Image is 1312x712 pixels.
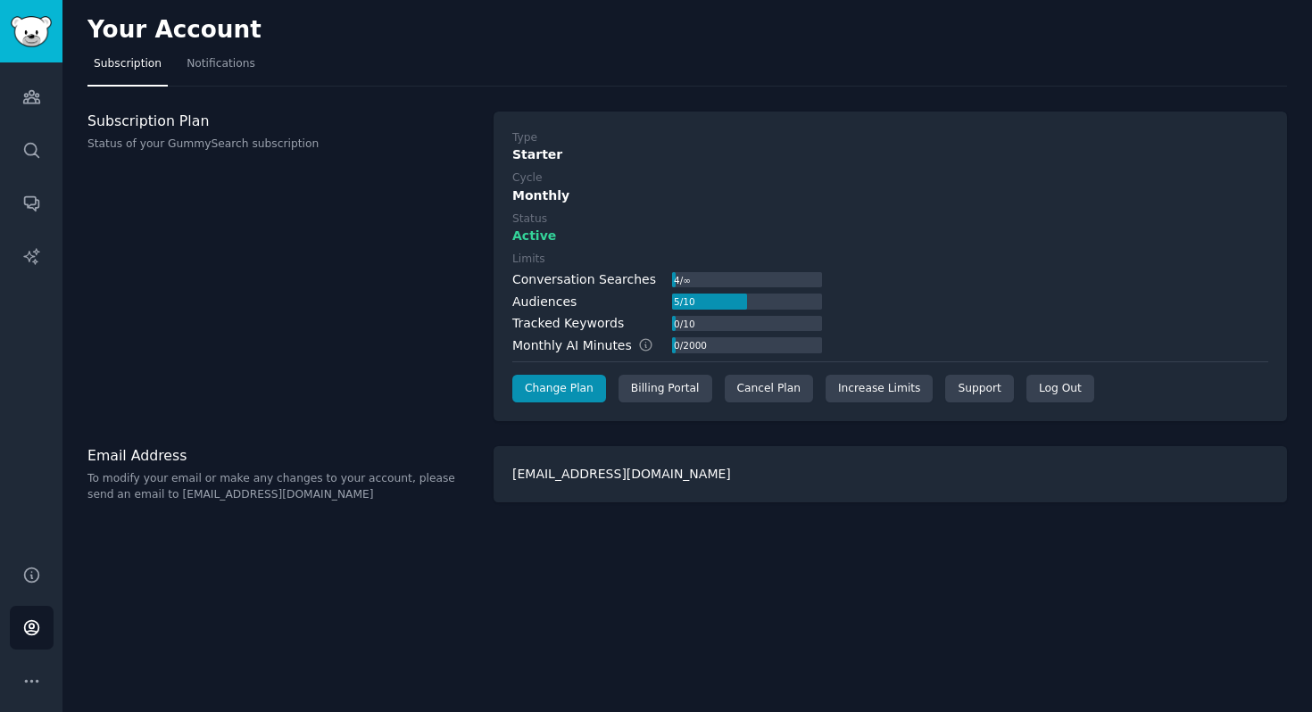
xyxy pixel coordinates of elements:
a: Increase Limits [826,375,934,403]
div: Audiences [512,293,577,311]
div: Conversation Searches [512,270,656,289]
a: Change Plan [512,375,606,403]
div: Monthly [512,186,1268,205]
div: Log Out [1026,375,1094,403]
a: Subscription [87,50,168,87]
div: Type [512,130,537,146]
span: Notifications [187,56,255,72]
span: Active [512,227,556,245]
div: Tracked Keywords [512,314,624,333]
div: 0 / 10 [672,316,696,332]
div: 0 / 2000 [672,337,708,353]
div: Cancel Plan [725,375,813,403]
h3: Email Address [87,446,475,465]
div: [EMAIL_ADDRESS][DOMAIN_NAME] [494,446,1287,502]
span: Subscription [94,56,162,72]
p: To modify your email or make any changes to your account, please send an email to [EMAIL_ADDRESS]... [87,471,475,502]
p: Status of your GummySearch subscription [87,137,475,153]
div: 4 / ∞ [672,272,692,288]
img: GummySearch logo [11,16,52,47]
div: Status [512,211,547,228]
div: Limits [512,252,545,268]
div: Billing Portal [619,375,712,403]
div: Monthly AI Minutes [512,336,672,355]
a: Support [945,375,1013,403]
a: Notifications [180,50,262,87]
h2: Your Account [87,16,262,45]
div: 5 / 10 [672,294,696,310]
div: Starter [512,145,1268,164]
div: Cycle [512,170,542,186]
h3: Subscription Plan [87,112,475,130]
